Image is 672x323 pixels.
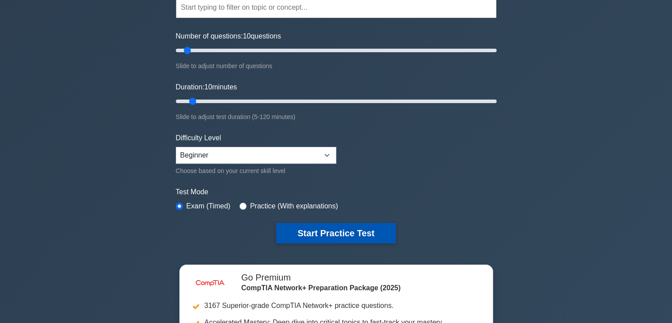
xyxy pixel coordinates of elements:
span: 10 [243,32,251,40]
label: Difficulty Level [176,133,221,143]
span: 10 [204,83,212,91]
div: Choose based on your current skill level [176,165,336,176]
label: Number of questions: questions [176,31,281,42]
label: Duration: minutes [176,82,237,92]
button: Start Practice Test [276,223,395,243]
label: Exam (Timed) [186,201,231,211]
div: Slide to adjust test duration (5-120 minutes) [176,112,497,122]
label: Test Mode [176,187,497,197]
label: Practice (With explanations) [250,201,338,211]
div: Slide to adjust number of questions [176,61,497,71]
